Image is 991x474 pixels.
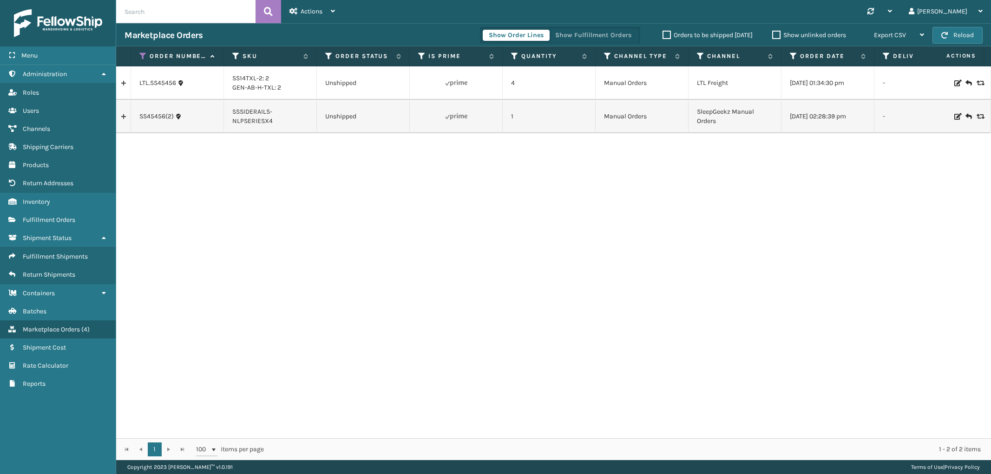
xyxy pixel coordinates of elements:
span: items per page [196,442,264,456]
td: LTL Freight [689,66,781,100]
td: [DATE] 01:34:30 pm [781,66,874,100]
div: | [911,460,980,474]
td: SleepGeekz Manual Orders [689,100,781,133]
a: GEN-AB-H-TXL: 2 [232,84,281,91]
td: 1 [503,100,596,133]
i: Create Return Label [965,112,971,121]
span: Reports [23,380,46,388]
span: Users [23,107,39,115]
a: 1 [148,442,162,456]
img: logo [14,9,102,37]
label: SKU [243,52,299,60]
i: Create Return Label [965,78,971,88]
a: Terms of Use [911,464,943,470]
button: Show Order Lines [483,30,550,41]
span: Shipment Cost [23,344,66,351]
label: Show unlinked orders [772,31,846,39]
span: ( 4 ) [81,325,90,333]
span: Shipment Status [23,234,72,242]
label: Deliver By Date [893,52,949,60]
td: Manual Orders [596,66,689,100]
span: 100 [196,445,210,454]
div: 1 - 2 of 2 items [277,445,981,454]
span: Inventory [23,198,50,206]
label: Channel Type [614,52,670,60]
span: Administration [23,70,67,78]
span: Fulfillment Orders [23,216,75,224]
span: Products [23,161,49,169]
label: Order Date [800,52,856,60]
a: SSSIDERAILS-NLPSERIESX4 [232,108,273,125]
span: Export CSV [874,31,906,39]
span: Channels [23,125,50,133]
i: Replace [977,113,982,120]
span: Shipping Carriers [23,143,73,151]
span: Marketplace Orders [23,325,80,333]
label: Order Status [335,52,392,60]
span: Return Addresses [23,179,73,187]
td: [DATE] 02:28:39 pm [781,100,874,133]
i: Edit [954,80,960,86]
label: Order Number [150,52,206,60]
a: Privacy Policy [945,464,980,470]
span: Actions [917,48,982,64]
h3: Marketplace Orders [125,30,203,41]
label: Is Prime [428,52,485,60]
i: Edit [954,113,960,120]
label: Orders to be shipped [DATE] [663,31,753,39]
td: 4 [503,66,596,100]
span: Containers [23,289,55,297]
label: Channel [707,52,763,60]
label: Quantity [521,52,578,60]
span: Rate Calculator [23,362,68,370]
a: LTL.SS45456 [139,78,176,88]
span: Menu [21,52,38,59]
p: Copyright 2023 [PERSON_NAME]™ v 1.0.191 [127,460,233,474]
i: Replace [977,80,982,86]
td: - [874,66,967,100]
a: SS14TXL-2: 2 [232,74,269,82]
td: Unshipped [317,100,410,133]
span: Fulfillment Shipments [23,253,88,260]
td: - [874,100,967,133]
button: Reload [932,27,983,44]
span: Return Shipments [23,271,75,279]
span: Roles [23,89,39,97]
span: Actions [301,7,322,15]
td: Unshipped [317,66,410,100]
span: Batches [23,307,46,315]
td: Manual Orders [596,100,689,133]
a: SS45456(2) [139,112,174,121]
button: Show Fulfillment Orders [549,30,637,41]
